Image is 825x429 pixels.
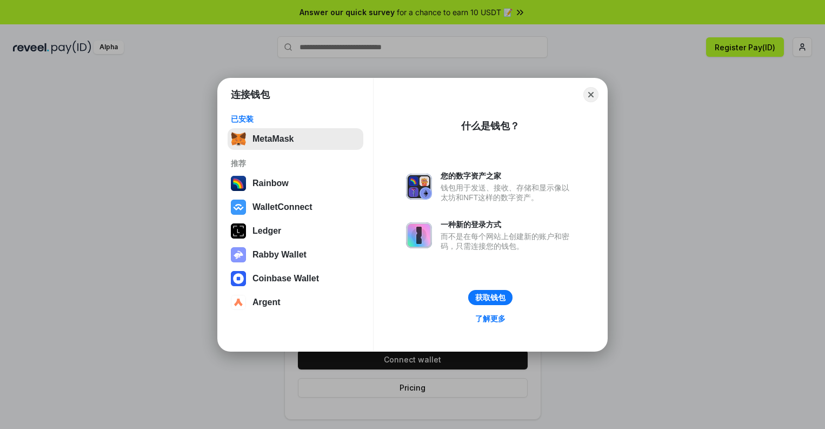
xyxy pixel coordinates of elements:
button: MetaMask [228,128,363,150]
div: 钱包用于发送、接收、存储和显示像以太坊和NFT这样的数字资产。 [441,183,575,202]
div: 了解更多 [475,314,505,324]
div: Rabby Wallet [252,250,307,260]
button: Ledger [228,220,363,242]
button: 获取钱包 [468,290,513,305]
img: svg+xml,%3Csvg%20xmlns%3D%22http%3A%2F%2Fwww.w3.org%2F2000%2Fsvg%22%20width%3D%2228%22%20height%3... [231,223,246,239]
div: WalletConnect [252,202,312,212]
div: 获取钱包 [475,293,505,302]
button: WalletConnect [228,196,363,218]
img: svg+xml,%3Csvg%20xmlns%3D%22http%3A%2F%2Fwww.w3.org%2F2000%2Fsvg%22%20fill%3D%22none%22%20viewBox... [406,222,432,248]
img: svg+xml,%3Csvg%20width%3D%22120%22%20height%3D%22120%22%20viewBox%3D%220%200%20120%20120%22%20fil... [231,176,246,191]
div: 什么是钱包？ [461,120,520,133]
img: svg+xml,%3Csvg%20fill%3D%22none%22%20height%3D%2233%22%20viewBox%3D%220%200%2035%2033%22%20width%... [231,131,246,147]
h1: 连接钱包 [231,88,270,101]
div: 一种新的登录方式 [441,220,575,229]
div: 而不是在每个网站上创建新的账户和密码，只需连接您的钱包。 [441,232,575,251]
img: svg+xml,%3Csvg%20width%3D%2228%22%20height%3D%2228%22%20viewBox%3D%220%200%2028%2028%22%20fill%3D... [231,271,246,286]
div: MetaMask [252,134,294,144]
div: 推荐 [231,159,360,168]
div: Argent [252,298,281,307]
div: 已安装 [231,114,360,124]
div: Ledger [252,226,281,236]
button: Rabby Wallet [228,244,363,266]
img: svg+xml,%3Csvg%20xmlns%3D%22http%3A%2F%2Fwww.w3.org%2F2000%2Fsvg%22%20fill%3D%22none%22%20viewBox... [406,174,432,200]
div: 您的数字资产之家 [441,171,575,181]
button: Close [583,87,598,102]
img: svg+xml,%3Csvg%20width%3D%2228%22%20height%3D%2228%22%20viewBox%3D%220%200%2028%2028%22%20fill%3D... [231,200,246,215]
img: svg+xml,%3Csvg%20xmlns%3D%22http%3A%2F%2Fwww.w3.org%2F2000%2Fsvg%22%20fill%3D%22none%22%20viewBox... [231,247,246,262]
button: Rainbow [228,173,363,194]
div: Rainbow [252,179,289,188]
a: 了解更多 [469,312,512,326]
button: Coinbase Wallet [228,268,363,289]
div: Coinbase Wallet [252,274,319,283]
button: Argent [228,292,363,313]
img: svg+xml,%3Csvg%20width%3D%2228%22%20height%3D%2228%22%20viewBox%3D%220%200%2028%2028%22%20fill%3D... [231,295,246,310]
